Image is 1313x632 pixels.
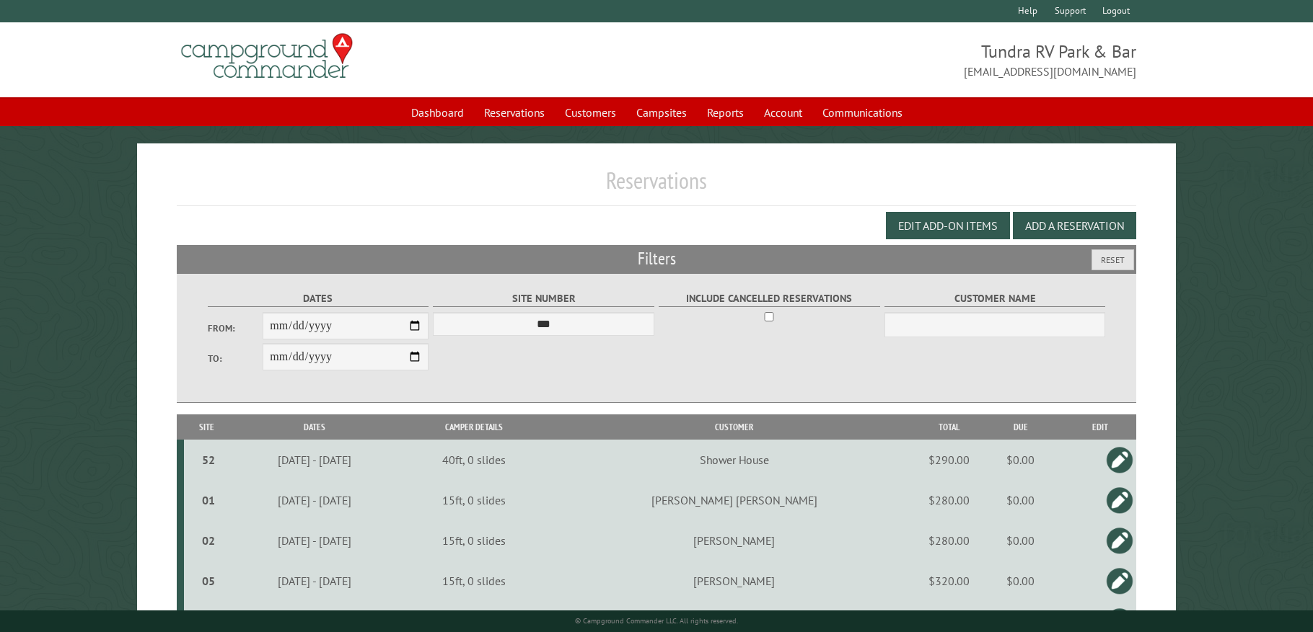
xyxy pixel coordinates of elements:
td: $280.00 [921,520,978,561]
td: 15ft, 0 slides [400,561,549,601]
td: [PERSON_NAME] [548,520,920,561]
th: Dates [229,414,400,440]
td: $0.00 [978,561,1064,601]
div: 05 [190,574,227,588]
a: Account [755,99,811,126]
td: $320.00 [921,561,978,601]
td: 40ft, 0 slides [400,440,549,480]
a: Reservations [475,99,553,126]
td: [PERSON_NAME] [PERSON_NAME] [548,480,920,520]
td: 15ft, 0 slides [400,480,549,520]
td: [PERSON_NAME] [548,561,920,601]
div: 02 [190,533,227,548]
td: Shower House [548,440,920,480]
label: From: [208,321,263,335]
button: Add a Reservation [1013,212,1136,239]
h1: Reservations [177,166,1137,206]
div: [DATE] - [DATE] [232,453,398,467]
div: [DATE] - [DATE] [232,574,398,588]
a: Campsites [628,99,695,126]
img: Campground Commander [177,28,357,84]
label: Dates [208,290,429,307]
button: Reset [1092,249,1134,270]
th: Site [184,414,230,440]
td: $280.00 [921,480,978,520]
a: Customers [556,99,625,126]
div: 52 [190,453,227,467]
h2: Filters [177,245,1137,272]
th: Total [921,414,978,440]
td: $290.00 [921,440,978,480]
td: $0.00 [978,520,1064,561]
td: 15ft, 0 slides [400,520,549,561]
div: 01 [190,493,227,507]
th: Due [978,414,1064,440]
td: $0.00 [978,480,1064,520]
th: Customer [548,414,920,440]
th: Edit [1063,414,1136,440]
a: Dashboard [403,99,473,126]
label: Include Cancelled Reservations [659,290,879,307]
button: Edit Add-on Items [886,212,1010,239]
label: To: [208,352,263,365]
div: [DATE] - [DATE] [232,533,398,548]
div: [DATE] - [DATE] [232,493,398,507]
span: Tundra RV Park & Bar [EMAIL_ADDRESS][DOMAIN_NAME] [656,40,1136,80]
a: Communications [814,99,911,126]
a: Reports [698,99,752,126]
small: © Campground Commander LLC. All rights reserved. [575,616,738,626]
label: Customer Name [884,290,1105,307]
label: Site Number [433,290,654,307]
th: Camper Details [400,414,549,440]
td: $0.00 [978,440,1064,480]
